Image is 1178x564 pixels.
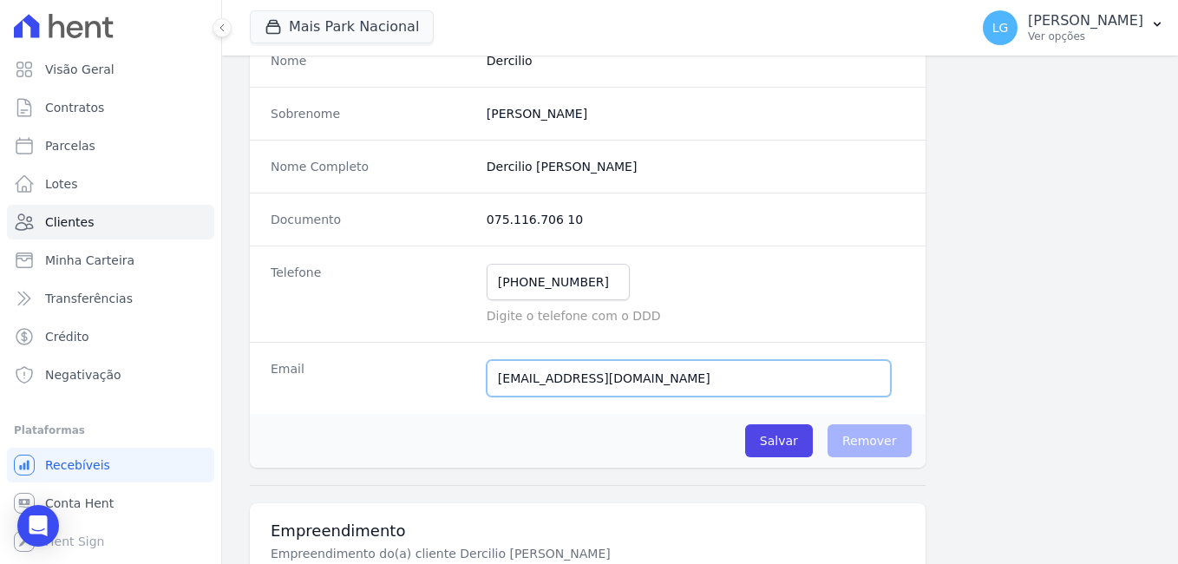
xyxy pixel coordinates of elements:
a: Contratos [7,90,214,125]
dt: Sobrenome [271,105,473,122]
a: Conta Hent [7,486,214,521]
dd: [PERSON_NAME] [487,105,905,122]
h3: Empreendimento [271,521,905,541]
p: Ver opções [1028,30,1143,43]
a: Crédito [7,319,214,354]
a: Parcelas [7,128,214,163]
span: Remover [828,424,912,457]
span: Parcelas [45,137,95,154]
dt: Nome [271,52,473,69]
p: [PERSON_NAME] [1028,12,1143,30]
span: Transferências [45,290,133,307]
span: Clientes [45,213,94,231]
div: Plataformas [14,420,207,441]
div: Open Intercom Messenger [17,505,59,547]
button: Mais Park Nacional [250,10,434,43]
dt: Nome Completo [271,158,473,175]
dt: Email [271,360,473,397]
p: Digite o telefone com o DDD [487,307,905,325]
span: Visão Geral [45,61,115,78]
span: LG [992,22,1009,34]
input: Salvar [745,424,813,457]
dd: Dercilio [487,52,905,69]
a: Negativação [7,357,214,392]
a: Recebíveis [7,448,214,482]
dd: 075.116.706 10 [487,211,905,228]
a: Clientes [7,205,214,239]
span: Conta Hent [45,495,114,512]
a: Minha Carteira [7,243,214,278]
dt: Documento [271,211,473,228]
span: Minha Carteira [45,252,134,269]
dt: Telefone [271,264,473,325]
span: Recebíveis [45,456,110,474]
p: Empreendimento do(a) cliente Dercilio [PERSON_NAME] [271,545,854,562]
button: LG [PERSON_NAME] Ver opções [969,3,1178,52]
dd: Dercilio [PERSON_NAME] [487,158,905,175]
span: Contratos [45,99,104,116]
span: Lotes [45,175,78,193]
a: Lotes [7,167,214,201]
span: Negativação [45,366,121,384]
a: Visão Geral [7,52,214,87]
span: Crédito [45,328,89,345]
a: Transferências [7,281,214,316]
